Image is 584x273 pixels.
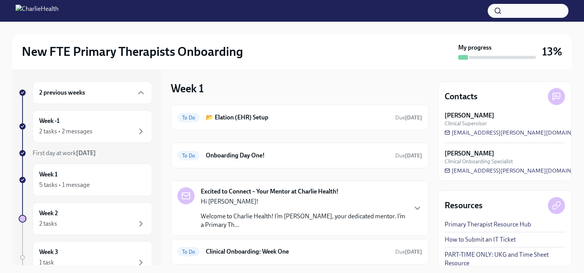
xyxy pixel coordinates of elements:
h6: Week 2 [39,209,58,218]
span: First day at work [33,149,96,157]
h4: Resources [445,200,483,211]
h6: Week -1 [39,117,59,125]
h4: Contacts [445,91,478,102]
strong: Excited to Connect – Your Mentor at Charlie Health! [201,187,339,196]
span: Clinical Supervisor [445,120,487,127]
h6: Onboarding Day One! [206,151,389,160]
span: To Do [177,153,200,159]
span: September 18th, 2025 10:00 [395,152,422,159]
a: Week 22 tasks [19,202,152,235]
div: 2 tasks [39,219,57,228]
h6: 2 previous weeks [39,88,85,97]
a: Week -12 tasks • 2 messages [19,110,152,143]
span: September 22nd, 2025 10:00 [395,248,422,256]
strong: [DATE] [405,249,422,255]
strong: [DATE] [76,149,96,157]
a: To DoClinical Onboarding: Week OneDue[DATE] [177,245,422,258]
a: First day at work[DATE] [19,149,152,157]
h3: Week 1 [171,81,204,95]
h6: Week 3 [39,248,58,256]
span: Due [395,114,422,121]
span: Due [395,152,422,159]
h6: Clinical Onboarding: Week One [206,247,389,256]
div: 1 task [39,258,54,267]
span: September 20th, 2025 10:00 [395,114,422,121]
div: 2 tasks • 2 messages [39,127,92,136]
a: PART-TIME ONLY: UKG and Time Sheet Resource [445,251,565,268]
h2: New FTE Primary Therapists Onboarding [22,44,243,59]
h6: 📂 Elation (EHR) Setup [206,113,389,122]
div: 5 tasks • 1 message [39,181,90,189]
p: Welcome to Charlie Health! I’m [PERSON_NAME], your dedicated mentor. I’m a Primary Th... [201,212,407,229]
strong: [DATE] [405,152,422,159]
span: To Do [177,249,200,255]
strong: [DATE] [405,114,422,121]
h6: Week 1 [39,170,57,179]
a: To Do📂 Elation (EHR) SetupDue[DATE] [177,111,422,124]
img: CharlieHealth [16,5,59,17]
strong: My progress [458,43,492,52]
div: 2 previous weeks [33,81,152,104]
a: Week 15 tasks • 1 message [19,164,152,196]
a: To DoOnboarding Day One!Due[DATE] [177,149,422,162]
p: Hi [PERSON_NAME]! [201,197,407,206]
strong: [PERSON_NAME] [445,111,494,120]
span: Clinical Onboarding Specialist [445,158,513,165]
span: Due [395,249,422,255]
a: How to Submit an IT Ticket [445,235,516,244]
a: Primary Therapist Resource Hub [445,220,531,229]
span: To Do [177,115,200,121]
h3: 13% [542,45,562,59]
strong: [PERSON_NAME] [445,149,494,158]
